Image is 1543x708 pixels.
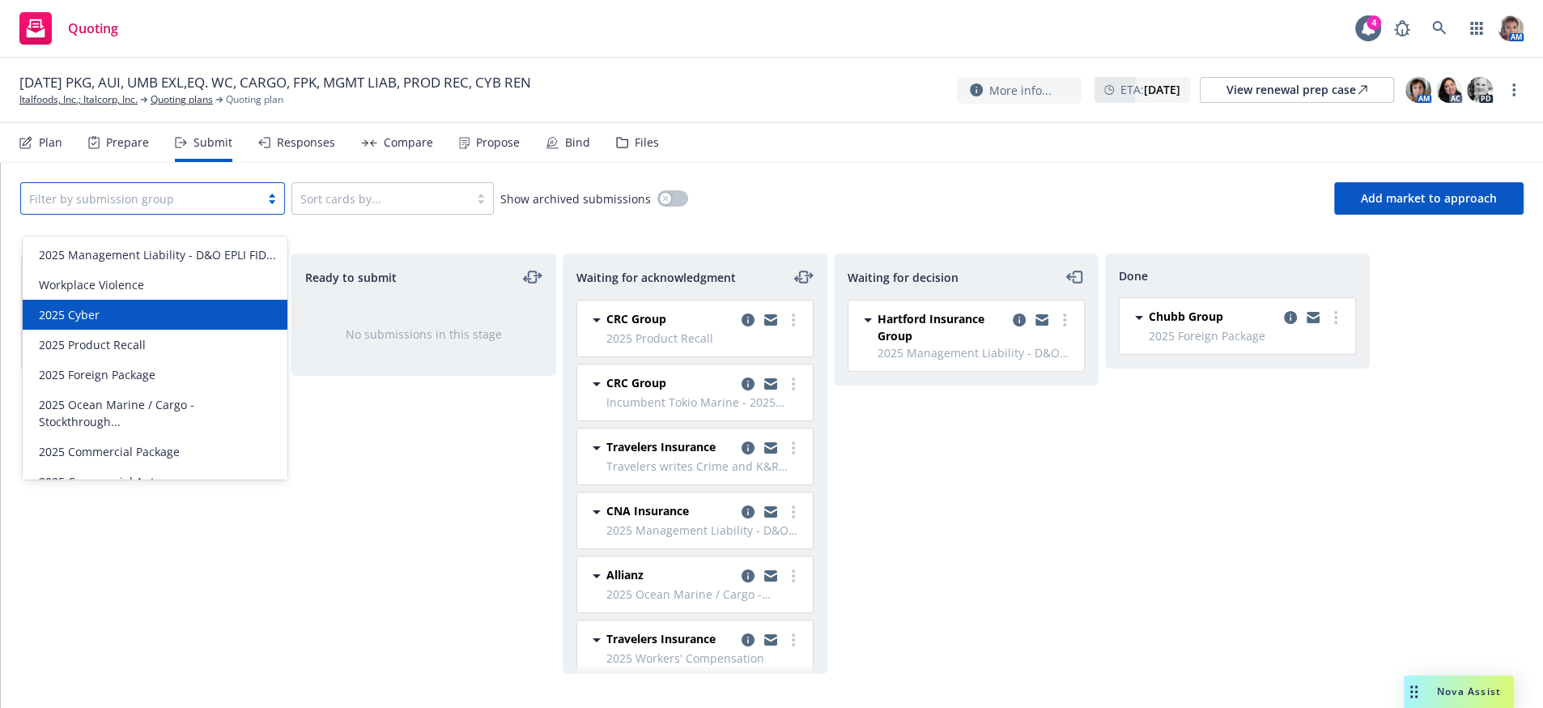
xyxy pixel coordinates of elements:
[761,502,780,522] a: copy logging email
[761,374,780,394] a: copy logging email
[989,82,1052,99] span: More info...
[1200,77,1394,103] a: View renewal prep case
[738,310,758,330] a: copy logging email
[1119,267,1148,284] span: Done
[738,438,758,458] a: copy logging email
[19,92,138,107] a: Italfoods, Inc.; Italcorp, Inc.
[606,586,803,603] span: 2025 Ocean Marine / Cargo - Stockthroughput and Transportation
[1326,308,1345,327] a: more
[39,443,180,460] span: 2025 Commercial Package
[784,566,803,586] a: more
[606,374,666,391] span: CRC Group
[305,269,397,286] span: Ready to submit
[39,246,276,263] span: 2025 Management Liability - D&O EPLI FID...
[1226,78,1367,102] div: View renewal prep case
[576,269,736,286] span: Waiting for acknowledgment
[39,396,278,430] span: 2025 Ocean Marine / Cargo - Stockthrough...
[606,330,803,347] span: 2025 Product Recall
[794,267,814,287] a: moveLeftRight
[957,77,1082,104] button: More info...
[68,22,118,35] span: Quoting
[606,394,803,411] span: Incumbent Tokio Marine - 2025 Management Liability - D&O EPLI FID [PERSON_NAME] K&R
[761,630,780,650] a: copy logging email
[151,92,213,107] a: Quoting plans
[761,310,780,330] a: copy logging email
[784,502,803,522] a: more
[1404,676,1424,708] div: Drag to move
[565,136,590,149] div: Bind
[761,438,780,458] a: copy logging email
[784,630,803,650] a: more
[761,566,780,586] a: copy logging email
[635,136,659,149] div: Files
[226,92,283,107] span: Quoting plan
[39,473,161,490] span: 2025 Commercial Auto
[1386,12,1418,45] a: Report a Bug
[1149,308,1223,325] span: Chubb Group
[606,458,803,475] span: Travelers writes Crime and K&R only other lines new business - 2025 Management Liability - D&O EP...
[1281,308,1300,327] a: copy logging email
[606,522,803,539] span: 2025 Management Liability - D&O EPLI FID [PERSON_NAME] K&R
[738,502,758,522] a: copy logging email
[1498,15,1524,41] img: photo
[384,136,433,149] div: Compare
[878,344,1074,361] span: 2025 Management Liability - D&O EPLI FID [PERSON_NAME] K&R
[784,438,803,458] a: more
[1144,82,1180,97] strong: [DATE]
[606,310,666,327] span: CRC Group
[19,73,531,92] span: [DATE] PKG, AUI, UMB EXL,EQ. WC, CARGO, FPK, MGMT LIAB, PROD REC, CYB REN
[1361,190,1497,206] span: Add market to approach
[1010,310,1029,330] a: copy logging email
[39,306,100,323] span: 2025 Cyber
[1423,12,1456,45] a: Search
[39,276,144,293] span: Workplace Violence
[13,6,125,51] a: Quoting
[738,374,758,394] a: copy logging email
[1065,267,1085,287] a: moveLeft
[106,136,149,149] div: Prepare
[784,374,803,394] a: more
[1436,77,1462,103] img: photo
[1460,12,1493,45] a: Switch app
[1404,676,1514,708] button: Nova Assist
[318,326,529,343] div: No submissions in this stage
[1405,77,1431,103] img: photo
[277,136,335,149] div: Responses
[1032,310,1052,330] a: copy logging email
[738,630,758,650] a: copy logging email
[39,336,146,353] span: 2025 Product Recall
[606,630,716,647] span: Travelers Insurance
[606,566,644,583] span: Allianz
[523,267,542,287] a: moveLeftRight
[1334,182,1524,215] button: Add market to approach
[1504,80,1524,100] a: more
[476,136,520,149] div: Propose
[784,310,803,330] a: more
[1149,327,1345,344] span: 2025 Foreign Package
[606,650,803,667] span: 2025 Workers' Compensation
[1120,81,1180,98] span: ETA :
[1467,77,1493,103] img: photo
[1367,15,1381,30] div: 4
[878,310,1006,344] span: Hartford Insurance Group
[1437,685,1501,698] span: Nova Assist
[606,438,716,455] span: Travelers Insurance
[738,566,758,586] a: copy logging email
[1303,308,1323,327] a: copy logging email
[39,366,155,383] span: 2025 Foreign Package
[1055,310,1074,330] a: more
[848,269,959,286] span: Waiting for decision
[39,136,62,149] div: Plan
[500,190,651,207] span: Show archived submissions
[193,136,232,149] div: Submit
[606,502,689,519] span: CNA Insurance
